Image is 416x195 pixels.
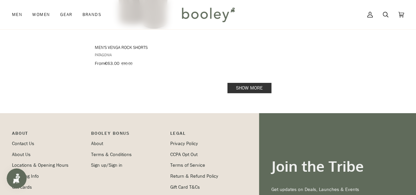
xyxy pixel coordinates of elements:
[271,157,404,175] h3: Join the Tribe
[95,52,192,58] span: Patagonia
[95,60,105,67] span: From
[170,162,205,168] a: Terms of Service
[179,5,237,24] img: Booley
[12,140,34,147] a: Contact Us
[91,162,122,168] a: Sign up/Sign in
[82,11,101,18] span: Brands
[60,11,72,18] span: Gear
[105,60,119,67] span: €63.00
[170,130,243,140] p: Pipeline_Footer Sub
[170,151,198,158] a: CCPA Opt Out
[170,184,200,190] a: Gift Card T&Cs
[12,11,22,18] span: Men
[12,130,84,140] p: Pipeline_Footer Main
[91,140,103,147] a: About
[121,61,132,66] span: €90.00
[271,186,404,193] p: Get updates on Deals, Launches & Events
[12,151,31,158] a: About Us
[91,130,164,140] p: Booley Bonus
[91,151,132,158] a: Terms & Conditions
[12,184,32,190] a: Gift Cards
[95,85,404,91] div: Pagination
[7,168,27,188] iframe: Button to open loyalty program pop-up
[32,11,50,18] span: Women
[95,44,192,50] span: Men's Venga Rock Shorts
[12,162,69,168] a: Locations & Opening Hours
[170,140,198,147] a: Privacy Policy
[227,83,271,93] a: Show more
[170,173,218,179] a: Return & Refund Policy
